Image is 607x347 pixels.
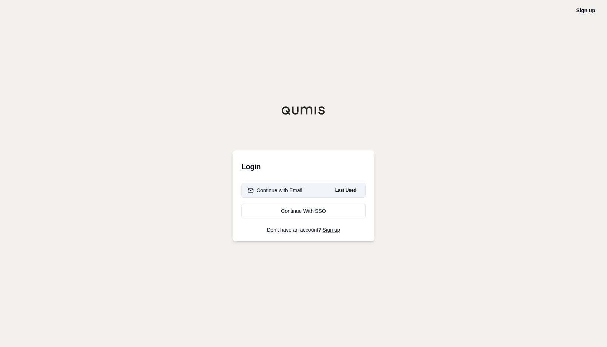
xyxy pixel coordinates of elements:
[576,7,595,13] a: Sign up
[332,186,359,195] span: Last Used
[323,227,340,233] a: Sign up
[241,204,366,218] a: Continue With SSO
[241,159,366,174] h3: Login
[248,187,302,194] div: Continue with Email
[248,207,359,215] div: Continue With SSO
[241,183,366,198] button: Continue with EmailLast Used
[281,106,326,115] img: Qumis
[241,227,366,232] p: Don't have an account?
